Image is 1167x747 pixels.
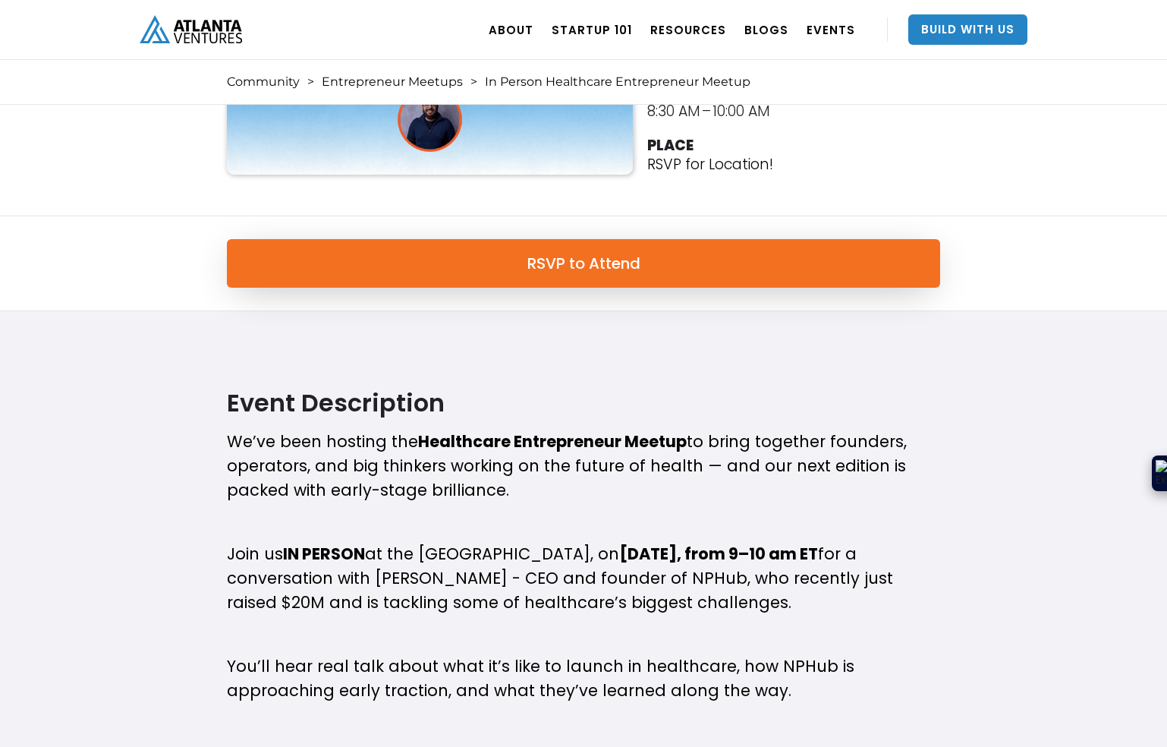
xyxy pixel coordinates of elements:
p: RSVP for Location! [647,155,773,174]
p: You’ll hear real talk about what it’s like to launch in healthcare, how NPHub is approaching earl... [227,654,940,703]
strong: [DATE], from 9–10 am ET [619,543,818,565]
a: EVENTS [807,8,855,51]
div: > [470,74,477,90]
p: ‍ [227,510,940,534]
div: In Person Healthcare Entrepreneur Meetup [485,74,750,90]
div: 8:30 AM [647,102,700,121]
a: BLOGS [744,8,788,51]
a: ABOUT [489,8,533,51]
a: Build With Us [908,14,1027,45]
a: Entrepreneur Meetups [322,74,463,90]
div: – [702,102,711,121]
div: > [307,74,314,90]
strong: IN PERSON [283,543,365,565]
p: Join us at the [GEOGRAPHIC_DATA], on for a conversation with [PERSON_NAME] - CEO and founder of N... [227,542,940,615]
div: 10:00 AM [712,102,770,121]
p: We’ve been hosting the to bring together founders, operators, and big thinkers working on the fut... [227,430,940,503]
div: PLACE [647,136,694,155]
a: RSVP to Attend [227,239,940,288]
a: RESOURCES [650,8,726,51]
a: Startup 101 [552,8,632,51]
a: Community [227,74,300,90]
p: ‍ [227,711,940,735]
strong: Healthcare Entrepreneur Meetup [418,430,687,452]
p: ‍ [227,622,940,647]
h2: Event Description [227,387,940,418]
